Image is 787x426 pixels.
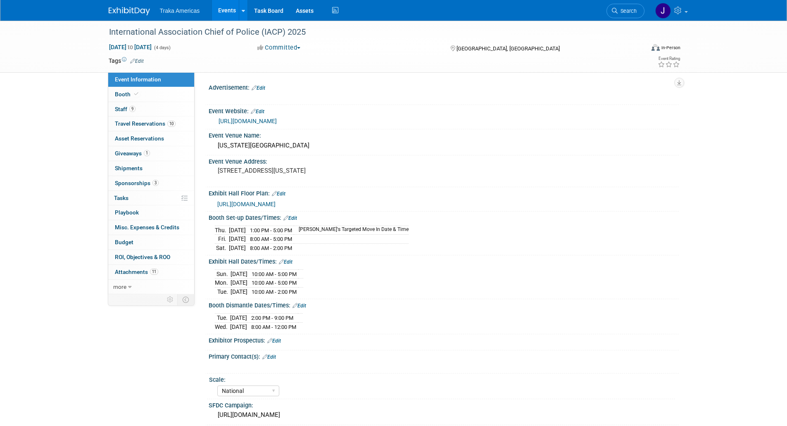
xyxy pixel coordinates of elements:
[114,195,128,201] span: Tasks
[230,322,247,331] td: [DATE]
[134,92,138,96] i: Booth reservation complete
[109,43,152,51] span: [DATE] [DATE]
[115,165,143,171] span: Shipments
[279,259,292,265] a: Edit
[108,87,194,102] a: Booth
[215,409,673,421] div: [URL][DOMAIN_NAME]
[209,105,679,116] div: Event Website:
[108,250,194,264] a: ROI, Objectives & ROO
[108,131,194,146] a: Asset Reservations
[215,139,673,152] div: [US_STATE][GEOGRAPHIC_DATA]
[209,399,679,409] div: SFDC Campaign:
[115,120,176,127] span: Travel Reservations
[262,354,276,360] a: Edit
[215,269,231,278] td: Sun.
[272,191,285,197] a: Edit
[215,278,231,288] td: Mon.
[209,155,679,166] div: Event Venue Address:
[215,287,231,296] td: Tue.
[267,338,281,344] a: Edit
[596,43,681,55] div: Event Format
[658,57,680,61] div: Event Rating
[109,7,150,15] img: ExhibitDay
[108,220,194,235] a: Misc. Expenses & Credits
[144,150,150,156] span: 1
[215,322,230,331] td: Wed.
[108,191,194,205] a: Tasks
[115,135,164,142] span: Asset Reservations
[457,45,560,52] span: [GEOGRAPHIC_DATA], [GEOGRAPHIC_DATA]
[251,324,296,330] span: 8:00 AM - 12:00 PM
[294,226,409,235] td: [PERSON_NAME]'s Targeted Move In Date & Time
[108,161,194,176] a: Shipments
[163,294,178,305] td: Personalize Event Tab Strip
[115,209,139,216] span: Playbook
[661,45,680,51] div: In-Person
[215,313,230,322] td: Tue.
[251,315,293,321] span: 2:00 PM - 9:00 PM
[283,215,297,221] a: Edit
[160,7,200,14] span: Traka Americas
[252,289,297,295] span: 10:00 AM - 2:00 PM
[250,245,292,251] span: 8:00 AM - 2:00 PM
[115,76,161,83] span: Event Information
[254,43,304,52] button: Committed
[108,117,194,131] a: Travel Reservations10
[153,45,171,50] span: (4 days)
[651,44,660,51] img: Format-Inperson.png
[250,236,292,242] span: 8:00 AM - 5:00 PM
[109,57,144,65] td: Tags
[209,81,679,92] div: Advertisement:
[209,374,675,384] div: Scale:
[108,72,194,87] a: Event Information
[229,235,246,244] td: [DATE]
[115,254,170,260] span: ROI, Objectives & ROO
[252,280,297,286] span: 10:00 AM - 5:00 PM
[229,226,246,235] td: [DATE]
[150,269,158,275] span: 11
[115,224,179,231] span: Misc. Expenses & Credits
[229,243,246,252] td: [DATE]
[217,201,276,207] a: [URL][DOMAIN_NAME]
[209,299,679,310] div: Booth Dismantle Dates/Times:
[231,278,247,288] td: [DATE]
[209,350,679,361] div: Primary Contact(s):
[108,235,194,250] a: Budget
[231,287,247,296] td: [DATE]
[230,313,247,322] td: [DATE]
[108,102,194,117] a: Staff9
[115,91,140,98] span: Booth
[106,25,632,40] div: International Association Chief of Police (IACP) 2025
[655,3,671,19] img: Jamie Saenz
[219,118,277,124] a: [URL][DOMAIN_NAME]
[129,106,136,112] span: 9
[177,294,194,305] td: Toggle Event Tabs
[130,58,144,64] a: Edit
[618,8,637,14] span: Search
[209,334,679,345] div: Exhibitor Prospectus:
[152,180,159,186] span: 3
[108,146,194,161] a: Giveaways1
[113,283,126,290] span: more
[606,4,644,18] a: Search
[215,235,229,244] td: Fri.
[209,255,679,266] div: Exhibit Hall Dates/Times:
[167,121,176,127] span: 10
[115,269,158,275] span: Attachments
[215,226,229,235] td: Thu.
[108,265,194,279] a: Attachments11
[209,212,679,222] div: Booth Set-up Dates/Times:
[108,176,194,190] a: Sponsorships3
[231,269,247,278] td: [DATE]
[209,187,679,198] div: Exhibit Hall Floor Plan:
[115,180,159,186] span: Sponsorships
[251,109,264,114] a: Edit
[218,167,395,174] pre: [STREET_ADDRESS][US_STATE]
[252,271,297,277] span: 10:00 AM - 5:00 PM
[250,227,292,233] span: 1:00 PM - 5:00 PM
[108,280,194,294] a: more
[126,44,134,50] span: to
[115,150,150,157] span: Giveaways
[115,239,133,245] span: Budget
